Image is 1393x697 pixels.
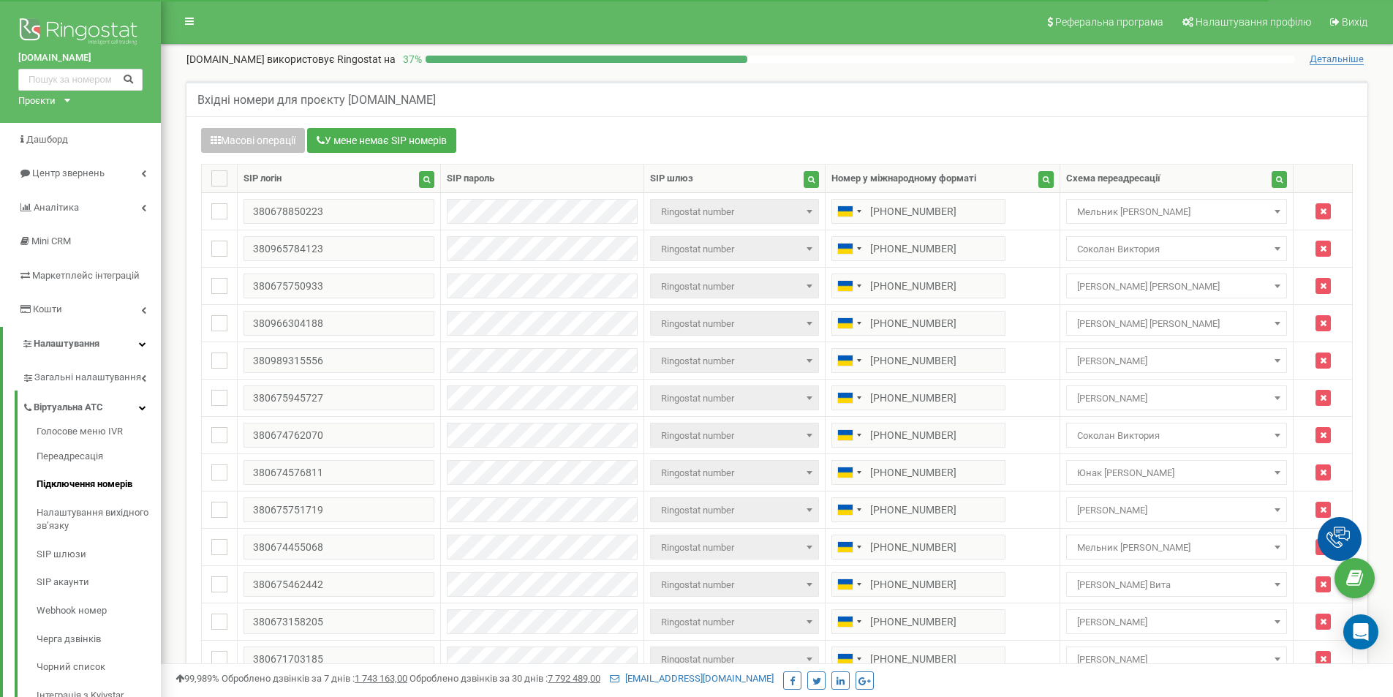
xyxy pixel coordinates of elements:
span: Олена Федорова [1066,647,1288,671]
span: Вихід [1342,16,1367,28]
span: Ringostat number [650,497,819,522]
span: Ringostat number [650,274,819,298]
input: 050 123 4567 [831,609,1005,634]
span: використовує Ringostat на [267,53,396,65]
input: 050 123 4567 [831,199,1005,224]
span: Ringostat number [650,609,819,634]
a: Голосове меню IVR [37,425,161,442]
span: Соколан Виктория [1066,236,1288,261]
span: Налаштування [34,338,99,349]
span: Загальні налаштування [34,371,141,385]
div: Номер у міжнародному форматі [831,172,976,186]
div: SIP логін [244,172,282,186]
div: Telephone country code [832,535,866,559]
div: Telephone country code [832,349,866,372]
span: Ringostat number [650,385,819,410]
span: Дашборд [26,134,68,145]
a: [EMAIL_ADDRESS][DOMAIN_NAME] [610,673,774,684]
span: Віртуальна АТС [34,401,103,415]
input: 050 123 4567 [831,348,1005,373]
input: 050 123 4567 [831,572,1005,597]
span: Ringostat number [650,535,819,560]
div: Схема переадресації [1066,172,1160,186]
span: Ringostat number [655,426,814,446]
span: Центр звернень [32,167,105,178]
div: Telephone country code [832,200,866,223]
span: Оброблено дзвінків за 30 днів : [409,673,600,684]
input: 050 123 4567 [831,311,1005,336]
img: Ringostat logo [18,15,143,51]
div: Telephone country code [832,498,866,521]
span: Маркетплейс інтеграцій [32,270,140,281]
div: Telephone country code [832,573,866,596]
span: Ringostat number [655,239,814,260]
a: Підключення номерів [37,470,161,499]
span: Оброблено дзвінків за 7 днів : [222,673,407,684]
span: Аналiтика [34,202,79,213]
h5: Вхідні номери для проєкту [DOMAIN_NAME] [197,94,436,107]
div: Проєкти [18,94,56,108]
span: Mini CRM [31,236,71,246]
span: Алена Бавыко [1066,497,1288,522]
span: Ringostat number [650,572,819,597]
div: Telephone country code [832,423,866,447]
a: Переадресація [37,442,161,471]
span: Олена Федорова [1071,649,1283,670]
span: Дегнера Мирослава [1071,351,1283,372]
span: 99,989% [175,673,219,684]
a: Загальні налаштування [22,361,161,391]
span: Мельник Ольга [1071,202,1283,222]
div: Telephone country code [832,610,866,633]
span: Ringostat number [655,276,814,297]
span: Ringostat number [655,612,814,633]
span: Детальніше [1310,53,1364,65]
p: [DOMAIN_NAME] [186,52,396,67]
span: Ringostat number [650,311,819,336]
span: Мельник Ольга [1071,538,1283,558]
span: Шевчук Виктория [1071,276,1283,297]
button: У мене немає SIP номерів [307,128,456,153]
span: Реферальна програма [1055,16,1163,28]
span: Грищенко Вита [1066,572,1288,597]
input: 050 123 4567 [831,535,1005,560]
div: Telephone country code [832,312,866,335]
span: Ringostat number [655,538,814,558]
span: Василенко Ксения [1071,612,1283,633]
input: 050 123 4567 [831,236,1005,261]
a: Налаштування [3,327,161,361]
span: Соколан Виктория [1071,239,1283,260]
div: Telephone country code [832,386,866,410]
span: Юнак Анна [1066,460,1288,485]
input: Пошук за номером [18,69,143,91]
span: Оверченко Тетяна [1071,314,1283,334]
span: Ringostat number [650,348,819,373]
span: Ringostat number [650,423,819,448]
a: Webhook номер [37,597,161,625]
a: Віртуальна АТС [22,391,161,421]
div: Telephone country code [832,274,866,298]
span: Дерибас Оксана [1066,385,1288,410]
span: Ringostat number [650,199,819,224]
a: Налаштування вихідного зв’язку [37,499,161,540]
a: SIP шлюзи [37,540,161,569]
span: Ringostat number [655,388,814,409]
p: 37 % [396,52,426,67]
u: 7 792 489,00 [548,673,600,684]
span: Ringostat number [655,649,814,670]
div: Telephone country code [832,461,866,484]
span: Соколан Виктория [1071,426,1283,446]
input: 050 123 4567 [831,647,1005,671]
span: Юнак Анна [1071,463,1283,483]
input: 050 123 4567 [831,497,1005,522]
span: Ringostat number [650,460,819,485]
a: Черга дзвінків [37,625,161,654]
span: Мельник Ольга [1066,535,1288,560]
span: Соколан Виктория [1066,423,1288,448]
span: Ringostat number [655,463,814,483]
span: Ringostat number [655,575,814,595]
input: 050 123 4567 [831,460,1005,485]
span: Ringostat number [655,500,814,521]
a: SIP акаунти [37,568,161,597]
button: Масові операції [201,128,305,153]
span: Кошти [33,304,62,314]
